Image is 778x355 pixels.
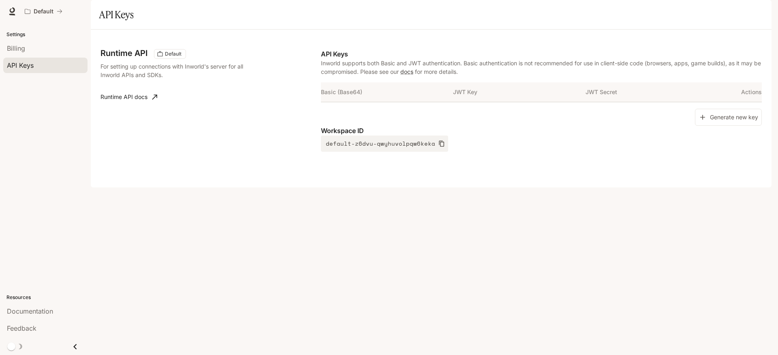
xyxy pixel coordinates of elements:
span: Default [162,50,185,58]
th: JWT Secret [586,82,718,102]
th: Basic (Base64) [321,82,453,102]
th: Actions [718,82,762,102]
p: Workspace ID [321,126,762,136]
p: Default [34,8,53,15]
p: API Keys [321,49,762,59]
a: docs [400,68,413,75]
p: Inworld supports both Basic and JWT authentication. Basic authentication is not recommended for u... [321,59,762,76]
div: These keys will apply to your current workspace only [154,49,186,59]
button: Generate new key [695,109,762,126]
h1: API Keys [99,6,133,23]
button: All workspaces [21,3,66,19]
p: For setting up connections with Inworld's server for all Inworld APIs and SDKs. [100,62,261,79]
a: Runtime API docs [97,89,160,105]
th: JWT Key [453,82,585,102]
h3: Runtime API [100,49,147,57]
button: default-z6dvu-qwyhuvolpqw6keka [321,136,448,152]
